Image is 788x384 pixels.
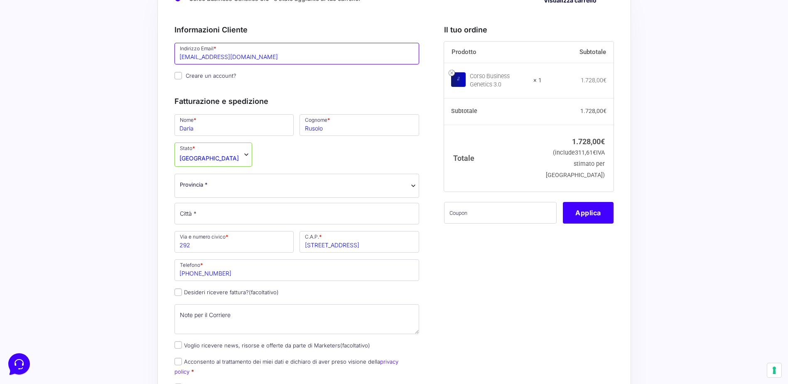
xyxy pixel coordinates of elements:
button: Applica [563,202,614,224]
div: Corso Business Genetics 3.0 [470,72,528,89]
input: Creare un account? [174,72,182,79]
small: (include IVA stimato per [GEOGRAPHIC_DATA]) [546,149,605,179]
button: Aiuto [108,267,160,286]
button: Messaggi [58,267,109,286]
span: Provincia * [180,180,208,189]
input: Cognome * [299,114,419,136]
span: Inizia una conversazione [54,75,123,81]
a: privacy policy [174,358,398,374]
input: Indirizzo Email * [174,43,420,64]
input: Coupon [444,202,557,224]
span: (facoltativo) [340,342,370,349]
label: Voglio ricevere news, risorse e offerte da parte di Marketers [174,342,370,349]
img: Corso Business Genetics 3.0 [451,72,466,87]
input: Via e numero civico * [174,231,294,253]
th: Prodotto [444,42,542,63]
span: 311,61 [575,149,596,156]
span: Italia [179,154,239,162]
th: Subtotale [542,42,614,63]
p: Aiuto [128,278,140,286]
a: Apri Centro Assistenza [88,103,153,110]
span: € [601,137,605,146]
th: Subtotale [444,98,542,125]
h2: Ciao da Marketers 👋 [7,7,140,20]
span: Creare un account? [186,72,236,79]
input: Nome * [174,114,294,136]
span: € [603,108,606,114]
span: (facoltativo) [249,289,279,295]
strong: × 1 [533,76,542,85]
img: dark [27,47,43,63]
input: Cerca un articolo... [19,121,136,129]
h3: Informazioni Cliente [174,24,420,35]
label: Desideri ricevere fattura? [174,289,279,295]
input: Voglio ricevere news, risorse e offerte da parte di Marketers(facoltativo) [174,341,182,349]
span: Trova una risposta [13,103,65,110]
p: Home [25,278,39,286]
label: Acconsento al trattamento dei miei dati e dichiaro di aver preso visione della [174,358,398,374]
bdi: 1.728,00 [572,137,605,146]
button: Le tue preferenze relative al consenso per le tecnologie di tracciamento [767,363,781,377]
input: Città * [174,203,420,224]
p: Messaggi [72,278,94,286]
input: Acconsento al trattamento dei miei dati e dichiaro di aver preso visione dellaprivacy policy [174,358,182,365]
span: Le tue conversazioni [13,33,71,40]
input: Telefono * [174,259,420,281]
button: Inizia una conversazione [13,70,153,86]
th: Totale [444,125,542,192]
input: Desideri ricevere fattura?(facoltativo) [174,288,182,296]
iframe: Customerly Messenger Launcher [7,352,32,377]
span: Provincia [174,174,420,198]
img: dark [13,47,30,63]
input: C.A.P. * [299,231,419,253]
span: € [593,149,596,156]
button: Home [7,267,58,286]
h3: Fatturazione e spedizione [174,96,420,107]
span: € [603,77,606,84]
bdi: 1.728,00 [580,108,606,114]
img: dark [40,47,56,63]
bdi: 1.728,00 [581,77,606,84]
span: Stato [174,143,252,167]
h3: Il tuo ordine [444,24,614,35]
